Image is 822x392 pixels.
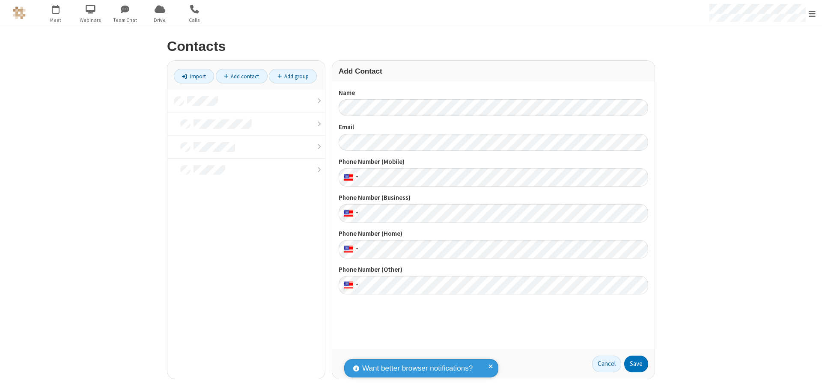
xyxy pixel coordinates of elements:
label: Phone Number (Mobile) [339,157,648,167]
button: Save [624,356,648,373]
span: Webinars [74,16,107,24]
a: Cancel [592,356,621,373]
label: Phone Number (Other) [339,265,648,275]
span: Want better browser notifications? [362,363,473,374]
h2: Contacts [167,39,655,54]
iframe: Chat [801,370,816,386]
div: United States: + 1 [339,168,361,187]
label: Phone Number (Home) [339,229,648,239]
a: Import [174,69,214,83]
div: United States: + 1 [339,276,361,294]
img: QA Selenium DO NOT DELETE OR CHANGE [13,6,26,19]
span: Team Chat [109,16,141,24]
label: Email [339,122,648,132]
a: Add group [269,69,317,83]
span: Drive [144,16,176,24]
span: Meet [40,16,72,24]
label: Name [339,88,648,98]
h3: Add Contact [339,67,648,75]
div: United States: + 1 [339,240,361,258]
div: United States: + 1 [339,204,361,223]
a: Add contact [216,69,268,83]
label: Phone Number (Business) [339,193,648,203]
span: Calls [179,16,211,24]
